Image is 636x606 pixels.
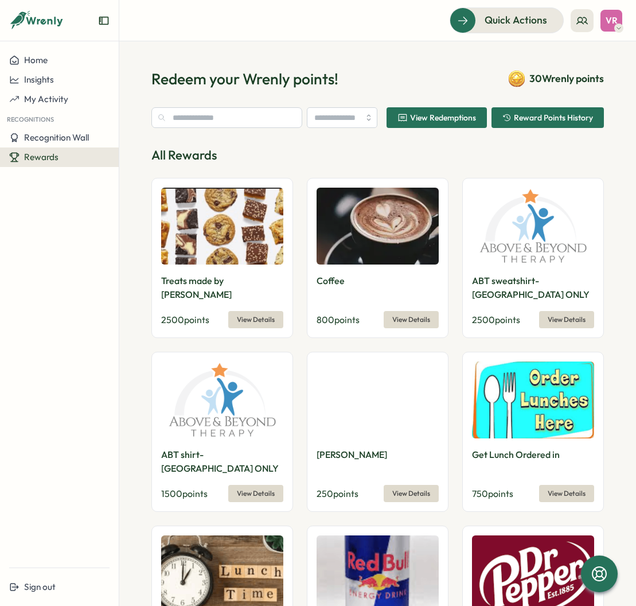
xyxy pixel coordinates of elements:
[410,114,476,122] span: View Redemptions
[317,362,439,438] img: Alani
[392,312,430,328] span: View Details
[472,448,560,462] p: Get Lunch Ordered in
[161,188,283,265] img: Treats made by Laura
[472,488,513,499] span: 750 points
[548,485,586,502] span: View Details
[317,488,358,499] span: 250 points
[228,485,283,502] button: View Details
[161,314,209,325] span: 2500 points
[98,15,110,26] button: Expand sidebar
[151,146,604,164] p: All Rewards
[514,114,593,122] span: Reward Points History
[24,74,54,85] span: Insights
[600,10,622,32] button: VR
[539,311,594,328] button: View Details
[237,312,275,328] span: View Details
[387,107,487,128] button: View Redemptions
[24,132,89,143] span: Recognition Wall
[548,312,586,328] span: View Details
[539,485,594,502] button: View Details
[392,485,430,502] span: View Details
[151,69,338,89] h1: Redeem your Wrenly points!
[24,94,68,104] span: My Activity
[472,314,520,325] span: 2500 points
[317,314,360,325] span: 800 points
[529,71,604,86] span: 30 Wrenly points
[24,581,56,592] span: Sign out
[161,362,283,438] img: ABT shirt- Hillsdale ONLY
[384,311,439,328] button: View Details
[485,13,547,28] span: Quick Actions
[491,107,604,128] button: Reward Points History
[161,488,208,499] span: 1500 points
[450,7,564,33] button: Quick Actions
[317,448,387,462] p: [PERSON_NAME]
[161,448,281,476] p: ABT shirt- [GEOGRAPHIC_DATA] ONLY
[606,15,618,25] span: VR
[317,188,439,265] img: Coffee
[472,362,594,438] img: Get Lunch Ordered in
[24,151,58,162] span: Rewards
[384,485,439,502] button: View Details
[472,188,594,265] img: ABT sweatshirt- Hillsdale ONLY
[161,274,281,302] p: Treats made by [PERSON_NAME]
[237,485,275,502] span: View Details
[472,274,592,302] p: ABT sweatshirt- [GEOGRAPHIC_DATA] ONLY
[24,55,48,65] span: Home
[228,311,283,328] button: View Details
[317,274,345,288] p: Coffee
